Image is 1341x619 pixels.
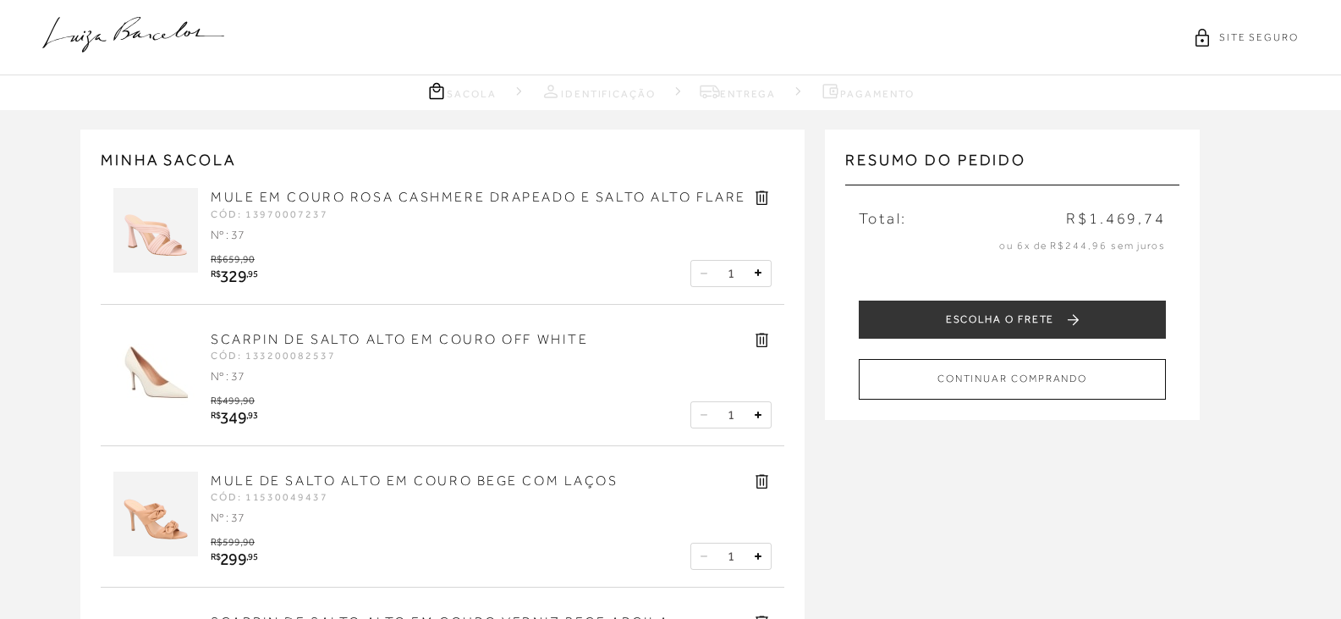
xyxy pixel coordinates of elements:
h3: Resumo do pedido [845,150,1179,185]
button: Aumentar a quantidade do produto em 1 [750,406,767,423]
button: CONTINUAR COMPRANDO [859,359,1166,399]
span: SITE SEGURO [1219,30,1299,45]
span: Nº : 37 [211,369,245,383]
span: R$1.469,74 [1066,208,1166,229]
img: MULE DE SALTO ALTO EM COURO BEGE COM LAÇOS [113,472,198,556]
h2: MINHA SACOLA [101,150,784,171]
a: Sacola [426,80,497,102]
span: CÓD: 133200082537 [211,350,336,362]
span: R$659,90 [211,253,255,265]
span: 1 [728,407,734,423]
p: ou 6x de R$244,96 sem juros [859,239,1166,253]
button: ESCOLHA O FRETE [859,301,1166,339]
span: 1 [728,266,734,281]
img: SCARPIN DE SALTO ALTO EM COURO OFF WHITE [113,330,198,415]
span: Nº : 37 [211,511,245,524]
span: CÓD: 13970007237 [211,208,328,220]
button: Aumentar a quantidade do produto em 1 [750,548,767,565]
button: Aumentar a quantidade do produto em 1 [750,265,767,282]
span: Total: [859,208,907,229]
a: Pagamento [820,80,914,102]
span: R$599,90 [211,536,255,548]
a: Entrega [700,80,776,102]
span: CÓD: 11530049437 [211,491,328,503]
span: Nº : 37 [211,228,245,241]
span: 1 [728,549,734,564]
a: MULE EM COURO ROSA CASHMERE DRAPEADO E SALTO ALTO FLARE [211,190,746,205]
a: MULE DE SALTO ALTO EM COURO BEGE COM LAÇOS [211,473,618,489]
img: MULE EM COURO ROSA CASHMERE DRAPEADO E SALTO ALTO FLARE [113,188,198,273]
a: Identificação [541,80,656,102]
a: SCARPIN DE SALTO ALTO EM COURO OFF WHITE [211,332,588,347]
span: R$499,90 [211,395,255,406]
